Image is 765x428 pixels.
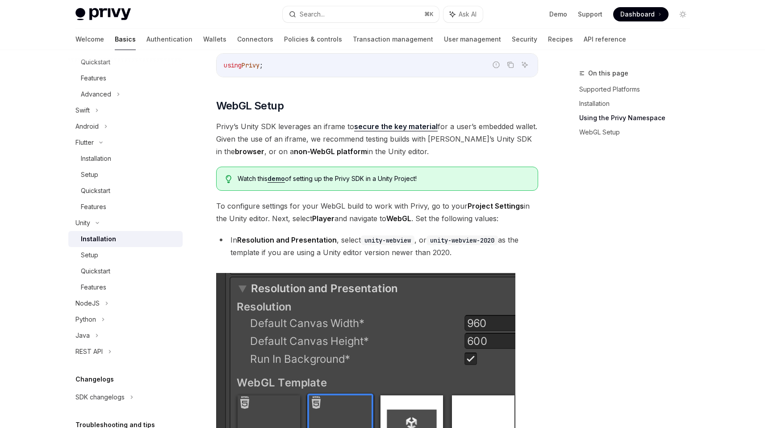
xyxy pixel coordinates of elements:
span: using [224,61,242,69]
img: light logo [75,8,131,21]
span: Privy [242,61,259,69]
a: Welcome [75,29,104,50]
a: Installation [68,231,183,247]
a: secure the key material [354,122,438,131]
strong: Project Settings [468,201,524,210]
a: Setup [68,167,183,183]
div: Setup [81,250,98,260]
strong: non-WebGL platform [294,147,367,156]
a: API reference [584,29,626,50]
a: User management [444,29,501,50]
button: Search...⌘K [283,6,439,22]
a: Features [68,70,183,86]
span: ⌘ K [424,11,434,18]
span: Privy’s Unity SDK leverages an iframe to for a user’s embedded wallet. Given the use of an iframe... [216,120,538,158]
a: Features [68,279,183,295]
code: unity-webview [361,235,414,245]
div: Quickstart [81,185,110,196]
div: Installation [81,234,116,244]
a: Authentication [146,29,192,50]
span: To configure settings for your WebGL build to work with Privy, go to your in the Unity editor. Ne... [216,200,538,225]
span: Dashboard [620,10,655,19]
a: Quickstart [68,263,183,279]
a: Using the Privy Namespace [579,111,697,125]
a: Features [68,199,183,215]
a: Recipes [548,29,573,50]
div: NodeJS [75,298,100,309]
a: Policies & controls [284,29,342,50]
button: Ask AI [443,6,483,22]
div: Swift [75,105,90,116]
a: demo [268,175,285,183]
span: WebGL Setup [216,99,284,113]
svg: Tip [226,175,232,183]
a: Wallets [203,29,226,50]
div: Java [75,330,90,341]
div: Quickstart [81,266,110,277]
div: Python [75,314,96,325]
div: Advanced [81,89,111,100]
div: REST API [75,346,103,357]
a: Connectors [237,29,273,50]
a: Supported Platforms [579,82,697,97]
div: SDK changelogs [75,392,125,403]
button: Copy the contents from the code block [505,59,516,71]
span: Ask AI [459,10,477,19]
span: ; [259,61,263,69]
div: Installation [81,153,111,164]
strong: browser [235,147,264,156]
div: Setup [81,169,98,180]
a: Basics [115,29,136,50]
strong: Resolution and Presentation [237,235,337,244]
div: Android [75,121,99,132]
a: Installation [579,97,697,111]
a: WebGL Setup [579,125,697,139]
a: Support [578,10,602,19]
div: Search... [300,9,325,20]
a: Quickstart [68,183,183,199]
a: Security [512,29,537,50]
button: Toggle dark mode [676,7,690,21]
a: Setup [68,247,183,263]
div: Features [81,282,106,293]
div: Features [81,73,106,84]
div: Features [81,201,106,212]
code: unity-webview-2020 [426,235,498,245]
h5: Changelogs [75,374,114,385]
div: Unity [75,218,90,228]
a: Transaction management [353,29,433,50]
a: Demo [549,10,567,19]
span: Watch this of setting up the Privy SDK in a Unity Project! [238,174,528,183]
li: In , select , or as the template if you are using a Unity editor version newer than 2020. [216,234,538,259]
span: On this page [588,68,628,79]
strong: Player [312,214,334,223]
a: Installation [68,151,183,167]
button: Ask AI [519,59,531,71]
a: Dashboard [613,7,669,21]
button: Report incorrect code [490,59,502,71]
strong: WebGL [386,214,411,223]
div: Flutter [75,137,94,148]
